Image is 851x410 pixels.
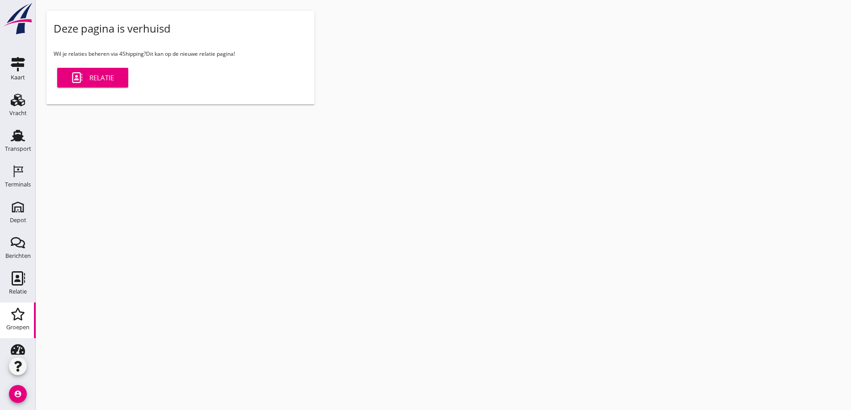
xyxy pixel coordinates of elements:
[2,2,34,35] img: logo-small.a267ee39.svg
[146,50,235,58] span: Dit kan op de nieuwe relatie pagina!
[54,21,171,36] div: Deze pagina is verhuisd
[9,110,27,116] div: Vracht
[71,72,114,83] div: Relatie
[5,182,31,187] div: Terminals
[10,217,26,223] div: Depot
[57,68,128,87] a: Relatie
[9,385,27,403] i: account_circle
[6,324,29,330] div: Groepen
[11,75,25,80] div: Kaart
[9,289,27,294] div: Relatie
[5,253,31,259] div: Berichten
[54,50,146,58] span: Wil je relaties beheren via 4Shipping?
[5,146,31,152] div: Transport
